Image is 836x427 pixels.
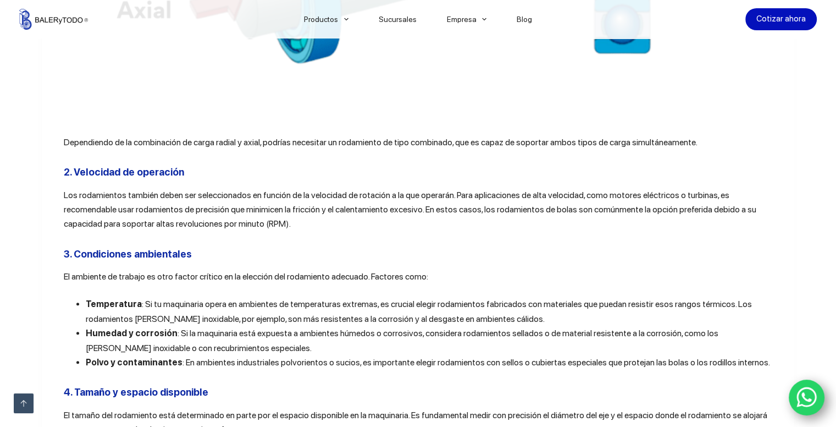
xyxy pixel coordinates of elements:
b: Temperatura [86,299,142,309]
span: : Si tu maquinaria opera en ambientes de temperaturas extremas, es crucial elegir rodamientos fab... [86,299,752,324]
a: WhatsApp [789,380,825,416]
a: Ir arriba [14,393,34,413]
span: : Si la maquinaria está expuesta a ambientes húmedos o corrosivos, considera rodamientos sellados... [86,328,718,353]
b: 2. Velocidad de operación [64,166,184,178]
span: El ambiente de trabajo es otro factor crítico en la elección del rodamiento adecuado. Factores como: [64,271,428,282]
a: Cotizar ahora [745,8,817,30]
b: 3. Condiciones ambientales [64,248,192,260]
b: Polvo y contaminantes [86,357,182,368]
img: Balerytodo [19,9,88,30]
span: : En ambientes industriales polvorientos o sucios, es importante elegir rodamientos con sellos o ... [182,357,770,368]
b: 4. Tamaño y espacio disponible [64,386,208,398]
span: Los rodamientos también deben ser seleccionados en función de la velocidad de rotación a la que o... [64,190,756,229]
b: Humedad y corrosión [86,328,178,338]
span: Dependiendo de la combinación de carga radial y axial, podrías necesitar un rodamiento de tipo co... [64,137,697,147]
